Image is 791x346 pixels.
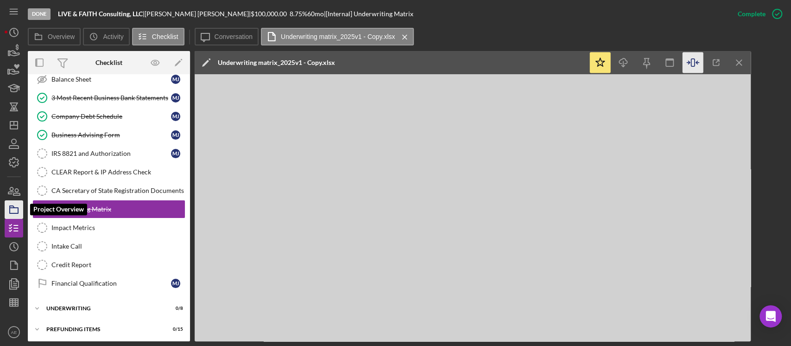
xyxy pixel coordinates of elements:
div: | [58,10,145,18]
div: M J [171,130,180,140]
label: Conversation [215,33,253,40]
div: Impact Metrics [51,224,185,231]
button: AE [5,323,23,341]
div: 3 Most Recent Business Bank Statements [51,94,171,102]
div: Balance Sheet [51,76,171,83]
iframe: To enrich screen reader interactions, please activate Accessibility in Grammarly extension settings [195,74,751,341]
div: IRS 8821 and Authorization [51,150,171,157]
a: 3 Most Recent Business Bank StatementsMJ [32,89,185,107]
div: Prefunding Items [46,327,160,332]
button: Underwriting matrix_2025v1 - Copy.xlsx [261,28,414,45]
div: CA Secretary of State Registration Documents [51,187,185,194]
label: Overview [48,33,75,40]
div: Done [28,8,51,20]
div: M J [171,279,180,288]
a: CA Secretary of State Registration Documents [32,181,185,200]
button: Complete [728,5,786,23]
a: Credit Report [32,256,185,274]
div: Underwriting matrix_2025v1 - Copy.xlsx [218,59,335,66]
label: Checklist [152,33,178,40]
div: 8.75 % [290,10,307,18]
div: Checklist [95,59,122,66]
div: | [Internal] Underwriting Matrix [324,10,413,18]
div: [PERSON_NAME] [PERSON_NAME] | [145,10,251,18]
text: AE [11,330,17,335]
div: M J [171,149,180,158]
div: Financial Qualification [51,280,171,287]
div: Underwriting [46,306,160,311]
div: M J [171,75,180,84]
a: Company Debt ScheduleMJ [32,107,185,126]
div: Credit Report [51,261,185,269]
a: IRS 8821 and AuthorizationMJ [32,144,185,163]
a: CLEAR Report & IP Address Check [32,163,185,181]
a: Financial QualificationMJ [32,274,185,293]
div: Intake Call [51,243,185,250]
div: M J [171,93,180,103]
label: Activity [103,33,123,40]
div: 0 / 15 [166,327,183,332]
div: 0 / 8 [166,306,183,311]
div: M J [171,112,180,121]
a: Balance SheetMJ [32,70,185,89]
button: Conversation [195,28,259,45]
label: Underwriting matrix_2025v1 - Copy.xlsx [281,33,395,40]
a: Underwriting Matrix [32,200,185,218]
div: Company Debt Schedule [51,113,171,120]
div: Business Advising Form [51,131,171,139]
div: 60 mo [307,10,324,18]
div: Underwriting Matrix [51,205,185,213]
a: Impact Metrics [32,218,185,237]
div: CLEAR Report & IP Address Check [51,168,185,176]
button: Activity [83,28,129,45]
a: Intake Call [32,237,185,256]
b: LIVE & FAITH Consulting, LLC [58,10,143,18]
div: Complete [738,5,766,23]
div: $100,000.00 [251,10,290,18]
div: Open Intercom Messenger [759,305,782,327]
button: Checklist [132,28,184,45]
button: Overview [28,28,81,45]
a: Business Advising FormMJ [32,126,185,144]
